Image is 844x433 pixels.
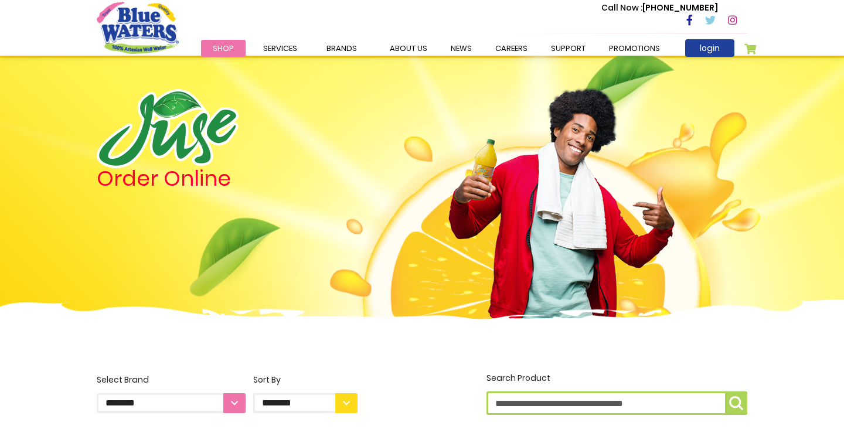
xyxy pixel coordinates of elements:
span: Brands [326,43,357,54]
button: Search Product [725,391,747,415]
input: Search Product [486,391,747,415]
img: man.png [447,67,676,318]
a: store logo [97,2,179,53]
select: Select Brand [97,393,246,413]
a: login [685,39,734,57]
label: Select Brand [97,374,246,413]
a: Promotions [597,40,672,57]
a: careers [484,40,539,57]
img: logo [97,89,239,168]
a: News [439,40,484,57]
select: Sort By [253,393,358,413]
p: [PHONE_NUMBER] [601,2,718,14]
span: Services [263,43,297,54]
label: Search Product [486,372,747,415]
div: Sort By [253,374,358,386]
span: Call Now : [601,2,642,13]
img: search-icon.png [729,396,743,410]
h4: Order Online [97,168,358,189]
a: about us [378,40,439,57]
a: support [539,40,597,57]
span: Shop [213,43,234,54]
